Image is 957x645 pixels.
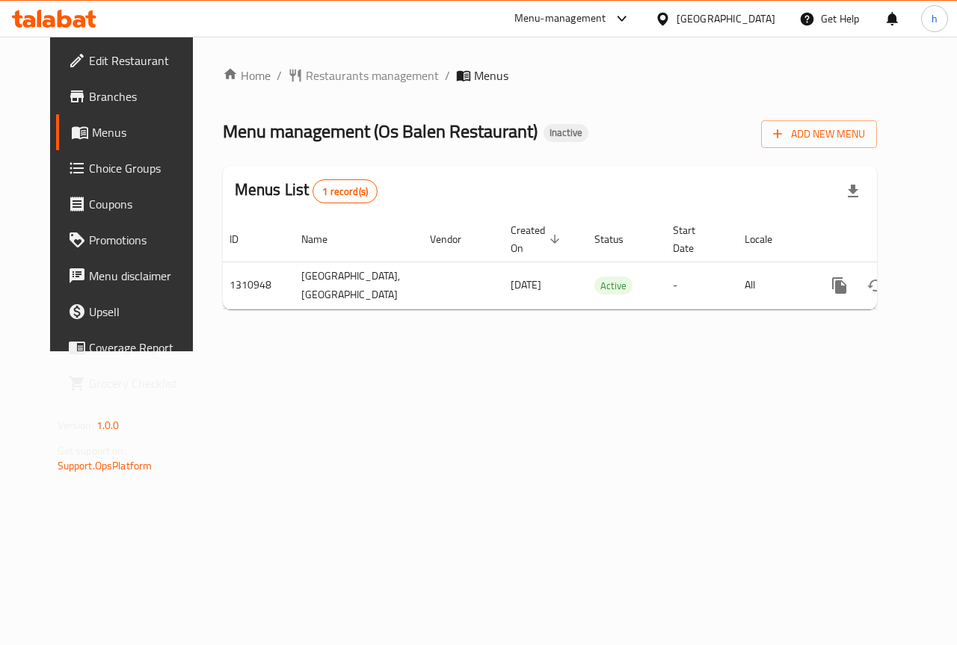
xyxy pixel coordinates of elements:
span: Active [594,277,633,294]
span: Vendor [430,230,481,248]
span: Menu management ( Os Balen Restaurant ) [223,114,538,148]
span: Inactive [544,126,588,139]
a: Grocery Checklist [56,365,210,401]
li: / [277,67,282,84]
td: 1310948 [218,262,289,309]
button: Add New Menu [761,120,877,148]
div: Export file [835,173,871,209]
span: 1.0.0 [96,416,120,435]
span: [DATE] [511,275,541,294]
span: Created On [511,221,564,257]
span: Menus [92,123,198,141]
span: Coverage Report [89,339,198,357]
a: Menu disclaimer [56,258,210,294]
span: Name [301,230,347,248]
a: Support.OpsPlatform [58,456,153,475]
td: All [733,262,810,309]
div: Menu-management [514,10,606,28]
span: Locale [745,230,792,248]
button: more [822,268,858,303]
a: Coverage Report [56,330,210,365]
a: Choice Groups [56,150,210,186]
span: Version: [58,416,94,435]
a: Upsell [56,294,210,330]
span: 1 record(s) [313,185,377,199]
span: Choice Groups [89,159,198,177]
h2: Menus List [235,179,378,203]
span: Grocery Checklist [89,374,198,392]
span: ID [230,230,258,248]
span: h [932,10,938,27]
span: Menu disclaimer [89,267,198,285]
a: Home [223,67,271,84]
span: Menus [474,67,508,84]
td: [GEOGRAPHIC_DATA],[GEOGRAPHIC_DATA] [289,262,418,309]
span: Start Date [673,221,715,257]
td: - [661,262,733,309]
button: Change Status [858,268,893,303]
span: Coupons [89,195,198,213]
nav: breadcrumb [223,67,878,84]
div: Inactive [544,124,588,142]
div: [GEOGRAPHIC_DATA] [677,10,775,27]
span: Edit Restaurant [89,52,198,70]
a: Coupons [56,186,210,222]
a: Menus [56,114,210,150]
a: Restaurants management [288,67,439,84]
span: Promotions [89,231,198,249]
li: / [445,67,450,84]
span: Restaurants management [306,67,439,84]
a: Promotions [56,222,210,258]
div: Total records count [313,179,378,203]
span: Status [594,230,643,248]
span: Get support on: [58,441,126,460]
span: Branches [89,87,198,105]
span: Add New Menu [773,125,865,143]
a: Branches [56,78,210,114]
a: Edit Restaurant [56,43,210,78]
span: Upsell [89,303,198,321]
